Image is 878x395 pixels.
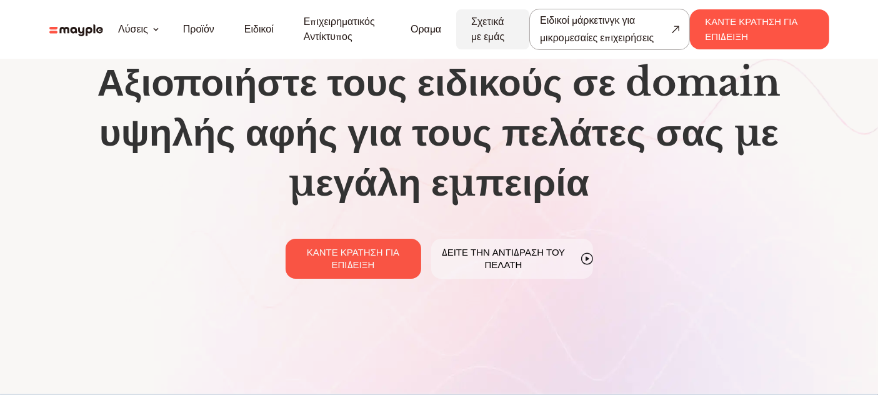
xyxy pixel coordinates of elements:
[705,16,797,42] font: Κάντε κράτηση για επίδειξη
[529,9,690,50] a: Ειδικοί μάρκετινγκ για μικρομεσαίες επιχειρήσεις
[49,24,104,36] img: λογότυπο mayple
[244,22,274,37] a: Ειδικοί
[471,16,504,42] font: Σχετικά με εμάς
[307,247,399,271] font: ΚΑΝΤΕ ΚΡΑΤΗΣΗ ΓΙΑ ΕΠΙΔΕΙΞΗ
[411,22,441,37] a: Οραμα
[244,24,274,35] font: Ειδικοί
[304,14,381,44] a: Επιχειρηματικός Αντίκτυπος
[97,59,781,206] font: Αξιοποιήστε τους ειδικούς σε domain υψηλής αφής για τους πελάτες σας με μεγάλη εμπειρία
[153,27,159,31] img: βέλος προς τα κάτω
[183,22,214,37] a: Προϊόν
[411,24,441,35] font: Οραμα
[118,24,148,35] font: Λύσεις
[304,16,375,42] font: Επιχειρηματικός Αντίκτυπος
[431,239,593,279] a: Δείτε την αντίδραση του πελάτη
[118,22,148,37] a: Λύσεις
[442,247,565,271] font: Δείτε την αντίδραση του πελάτη
[286,239,421,279] a: ΚΑΝΤΕ ΚΡΑΤΗΣΗ ΓΙΑ ΕΠΙΔΕΙΞΗ
[471,14,514,44] a: Σχετικά με εμάς
[540,15,654,44] font: Ειδικοί μάρκετινγκ για μικρομεσαίες επιχειρήσεις
[183,24,214,35] font: Προϊόν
